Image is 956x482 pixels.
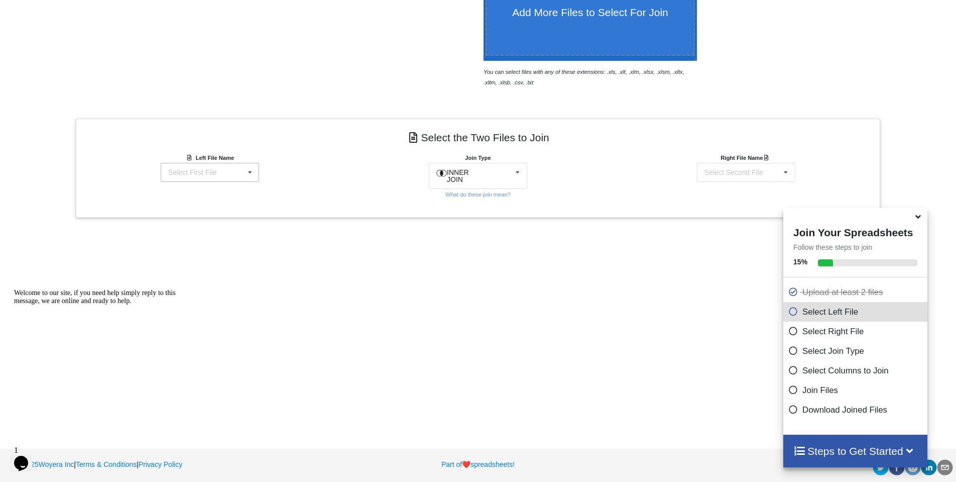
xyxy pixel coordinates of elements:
[10,442,42,472] iframe: chat widget
[4,4,166,20] span: Welcome to our site, if you need help simply reply to this message, we are online and ready to help.
[484,69,684,85] i: You can select files with any of these extensions: .xls, .xlt, .xlm, .xlsx, .xlsm, .xltx, .xltm, ...
[873,459,889,475] div: twitter
[783,224,927,239] h4: Join Your Spreadsheets
[921,459,937,475] div: linkedin
[139,460,182,468] a: Privacy Policy
[788,345,925,357] p: Select Join Type
[168,169,216,176] div: Select First File
[788,325,925,338] p: Select Right File
[788,404,925,416] p: Download Joined Files
[905,459,921,475] div: reddit
[704,169,763,176] div: Select Second File
[462,460,470,468] span: heart
[793,445,917,457] h4: Steps to Get Started
[4,4,185,20] div: Welcome to our site, if you need help simply reply to this message, we are online and ready to help.
[889,459,905,475] div: facebook
[196,155,234,161] b: Left File Name
[10,285,191,437] iframe: chat widget
[11,460,74,468] a: 2025Woyera Inc
[465,155,491,161] b: Join Type
[788,306,925,318] p: Select Left File
[441,460,515,468] a: Part ofheartspreadsheets!
[447,168,469,183] span: INNER JOIN
[788,364,925,377] p: Select Columns to Join
[445,191,511,198] small: What do these join mean?
[512,7,668,18] span: Add More Files to Select For Join
[788,286,925,299] p: Upload at least 2 files
[721,155,771,161] b: Right File Name
[788,384,925,397] p: Join Files
[793,258,807,266] b: 15 %
[11,459,314,469] p: | |
[76,460,137,468] a: Terms & Conditions
[83,126,873,149] h4: Select the Two Files to Join
[783,242,927,252] p: Follow these steps to join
